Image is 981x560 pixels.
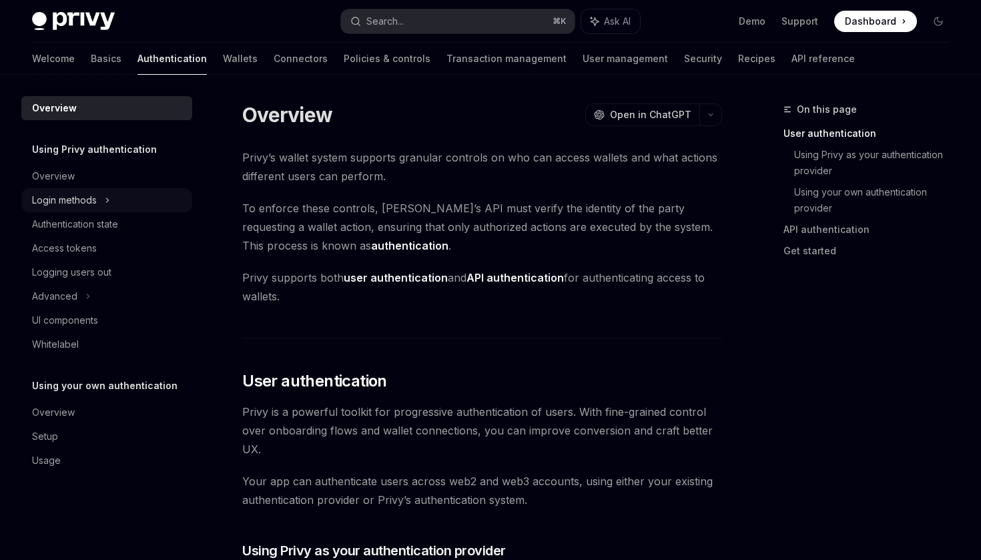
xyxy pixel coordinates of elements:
[610,108,691,121] span: Open in ChatGPT
[797,101,857,117] span: On this page
[344,271,448,284] strong: user authentication
[32,240,97,256] div: Access tokens
[21,260,192,284] a: Logging users out
[581,9,640,33] button: Ask AI
[585,103,699,126] button: Open in ChatGPT
[21,96,192,120] a: Overview
[783,219,960,240] a: API authentication
[21,164,192,188] a: Overview
[137,43,207,75] a: Authentication
[446,43,567,75] a: Transaction management
[32,404,75,421] div: Overview
[794,182,960,219] a: Using your own authentication provider
[32,288,77,304] div: Advanced
[553,16,567,27] span: ⌘ K
[274,43,328,75] a: Connectors
[21,212,192,236] a: Authentication state
[32,43,75,75] a: Welcome
[223,43,258,75] a: Wallets
[32,12,115,31] img: dark logo
[242,402,722,459] span: Privy is a powerful toolkit for progressive authentication of users. With fine-grained control ov...
[242,370,387,392] span: User authentication
[739,15,765,28] a: Demo
[583,43,668,75] a: User management
[928,11,949,32] button: Toggle dark mode
[21,308,192,332] a: UI components
[32,264,111,280] div: Logging users out
[91,43,121,75] a: Basics
[21,449,192,473] a: Usage
[32,378,178,394] h5: Using your own authentication
[21,236,192,260] a: Access tokens
[242,268,722,306] span: Privy supports both and for authenticating access to wallets.
[794,144,960,182] a: Using Privy as your authentication provider
[738,43,775,75] a: Recipes
[604,15,631,28] span: Ask AI
[32,142,157,158] h5: Using Privy authentication
[783,123,960,144] a: User authentication
[21,400,192,425] a: Overview
[684,43,722,75] a: Security
[344,43,430,75] a: Policies & controls
[466,271,564,284] strong: API authentication
[21,332,192,356] a: Whitelabel
[242,541,506,560] span: Using Privy as your authentication provider
[32,216,118,232] div: Authentication state
[781,15,818,28] a: Support
[21,425,192,449] a: Setup
[32,100,77,116] div: Overview
[32,192,97,208] div: Login methods
[242,148,722,186] span: Privy’s wallet system supports granular controls on who can access wallets and what actions diffe...
[371,239,448,252] strong: authentication
[32,429,58,445] div: Setup
[366,13,404,29] div: Search...
[341,9,574,33] button: Search...⌘K
[845,15,896,28] span: Dashboard
[32,453,61,469] div: Usage
[791,43,855,75] a: API reference
[783,240,960,262] a: Get started
[242,199,722,255] span: To enforce these controls, [PERSON_NAME]’s API must verify the identity of the party requesting a...
[242,472,722,509] span: Your app can authenticate users across web2 and web3 accounts, using either your existing authent...
[32,312,98,328] div: UI components
[834,11,917,32] a: Dashboard
[32,336,79,352] div: Whitelabel
[242,103,332,127] h1: Overview
[32,168,75,184] div: Overview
